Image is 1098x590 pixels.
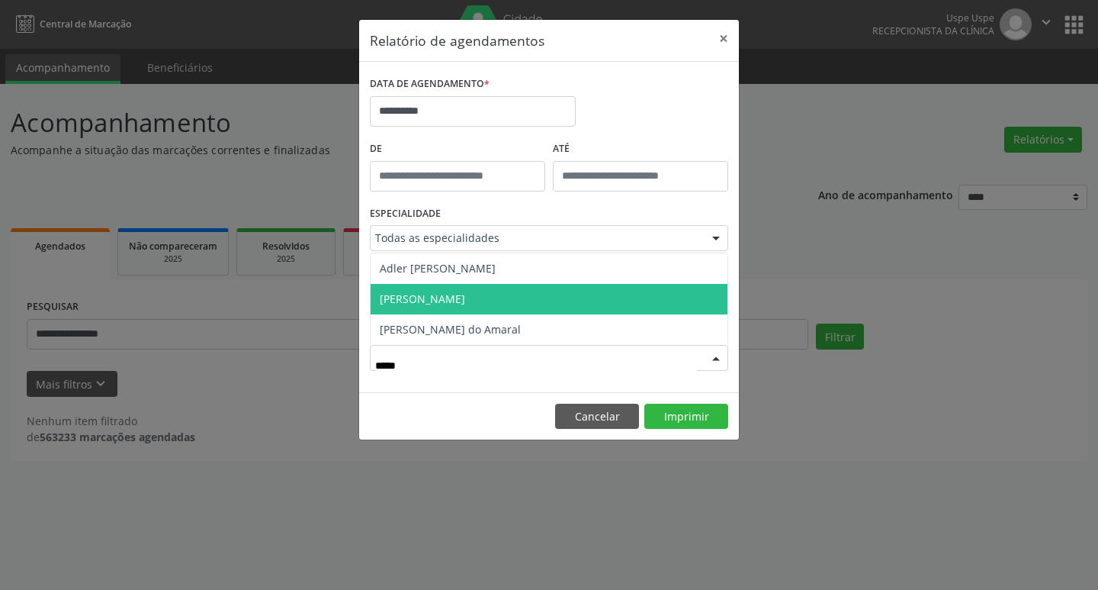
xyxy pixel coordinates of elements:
[555,404,639,430] button: Cancelar
[708,20,739,57] button: Close
[370,31,544,50] h5: Relatório de agendamentos
[380,292,465,306] span: [PERSON_NAME]
[380,261,496,276] span: Adler [PERSON_NAME]
[375,231,697,246] span: Todas as especialidades
[370,73,490,96] label: DATA DE AGENDAMENTO
[380,322,521,337] span: [PERSON_NAME] do Amaral
[370,202,441,226] label: ESPECIALIDADE
[370,137,545,161] label: De
[553,137,728,161] label: ATÉ
[644,404,728,430] button: Imprimir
